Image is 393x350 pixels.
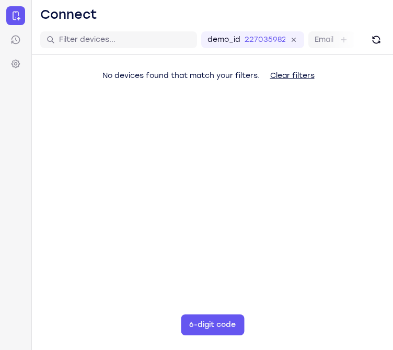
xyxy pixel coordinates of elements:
[181,314,244,335] button: 6-digit code
[6,6,25,25] a: Connect
[207,35,240,45] label: demo_id
[315,35,333,45] label: Email
[102,71,260,80] span: No devices found that match your filters.
[59,35,191,45] input: Filter devices...
[6,54,25,73] a: Settings
[262,65,323,86] button: Clear filters
[6,30,25,49] a: Sessions
[40,6,97,23] h1: Connect
[368,31,385,48] button: Refresh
